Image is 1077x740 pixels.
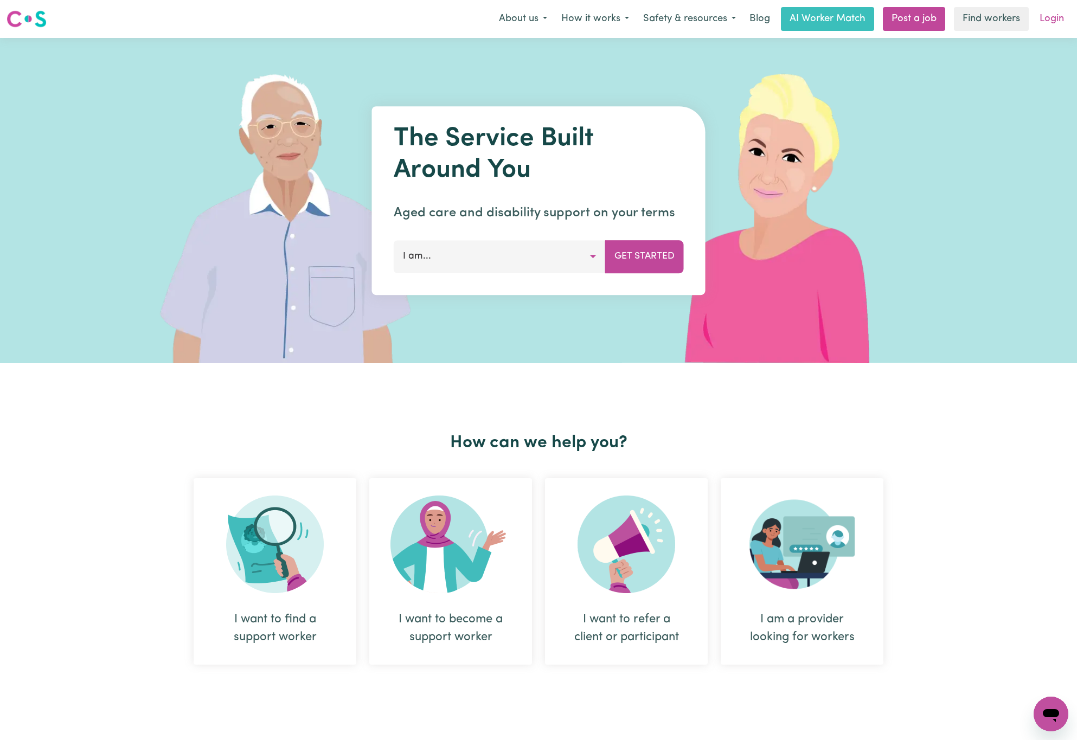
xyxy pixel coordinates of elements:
div: I want to become a support worker [395,610,506,646]
h2: How can we help you? [187,433,890,453]
button: Get Started [605,240,684,273]
a: Find workers [954,7,1029,31]
button: I am... [394,240,606,273]
div: I want to refer a client or participant [571,610,682,646]
img: Careseekers logo [7,9,47,29]
div: I want to refer a client or participant [545,478,708,665]
iframe: Button to launch messaging window [1034,697,1068,731]
button: How it works [554,8,636,30]
a: AI Worker Match [781,7,874,31]
div: I want to find a support worker [194,478,356,665]
img: Become Worker [390,496,511,593]
div: I want to find a support worker [220,610,330,646]
img: Search [226,496,324,593]
a: Post a job [883,7,945,31]
div: I am a provider looking for workers [721,478,883,665]
a: Blog [743,7,777,31]
div: I am a provider looking for workers [747,610,857,646]
button: Safety & resources [636,8,743,30]
p: Aged care and disability support on your terms [394,203,684,223]
button: About us [492,8,554,30]
a: Login [1033,7,1070,31]
a: Careseekers logo [7,7,47,31]
img: Provider [749,496,855,593]
img: Refer [578,496,675,593]
div: I want to become a support worker [369,478,532,665]
h1: The Service Built Around You [394,124,684,186]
